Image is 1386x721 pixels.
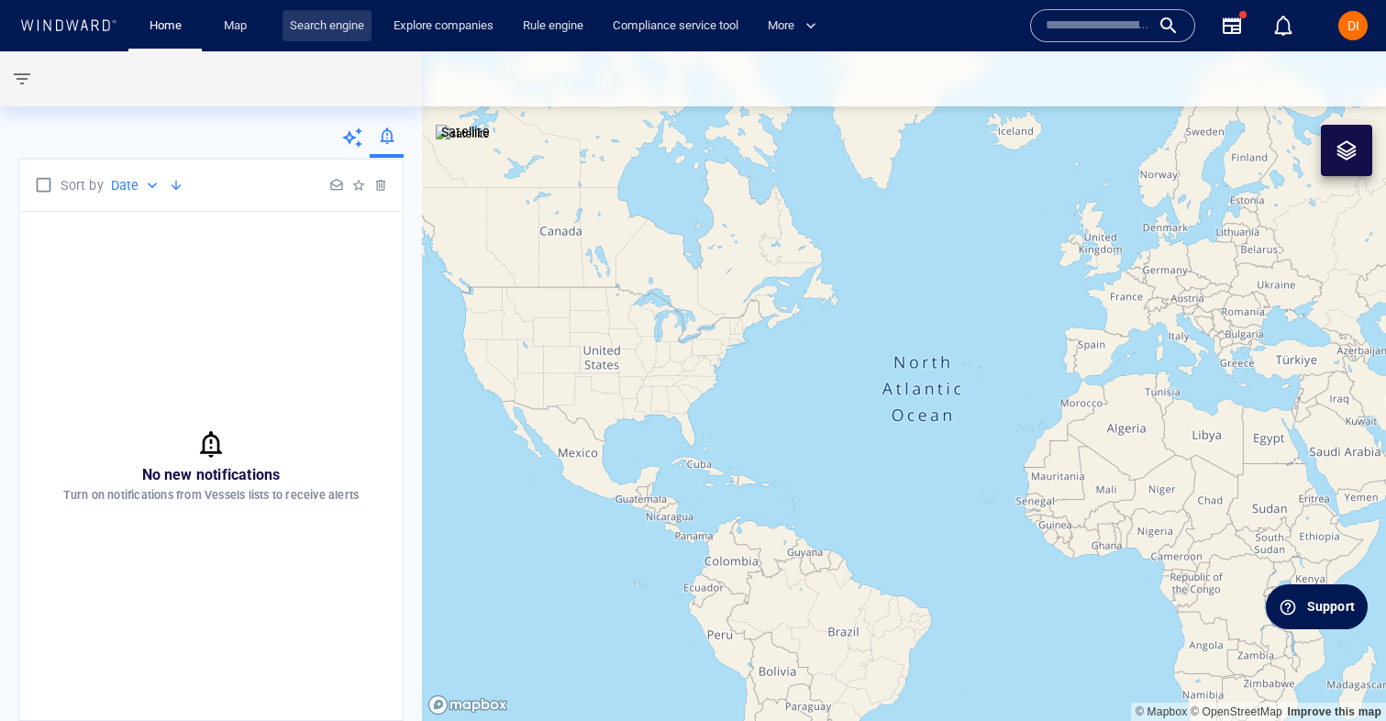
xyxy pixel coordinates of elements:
div: Date [111,174,161,196]
a: OpenStreetMap [1191,705,1282,718]
span: No new notifications [142,466,281,483]
span: DI [1347,18,1359,33]
a: Search engine [283,10,371,42]
p: Satellite [441,121,490,143]
a: Mapbox logo [427,694,508,715]
p: Turn on notifications from Vessels lists to receive alerts [63,487,360,504]
a: Map [216,10,261,42]
a: Home [142,10,189,42]
button: More [760,10,832,42]
p: Date [111,174,139,196]
img: satellite [436,125,490,143]
button: Map [209,10,268,42]
canvas: Map [422,51,1386,721]
a: Explore companies [386,10,501,42]
button: DI [1335,7,1371,44]
div: Notification center [1272,15,1294,37]
span: More [768,16,816,37]
button: Home [136,10,194,42]
a: Map feedback [1287,705,1381,718]
a: Compliance service tool [605,10,746,42]
a: Rule engine [516,10,591,42]
a: Mapbox [1136,705,1187,718]
iframe: Chat [1308,638,1372,707]
p: Sort by [61,174,103,196]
